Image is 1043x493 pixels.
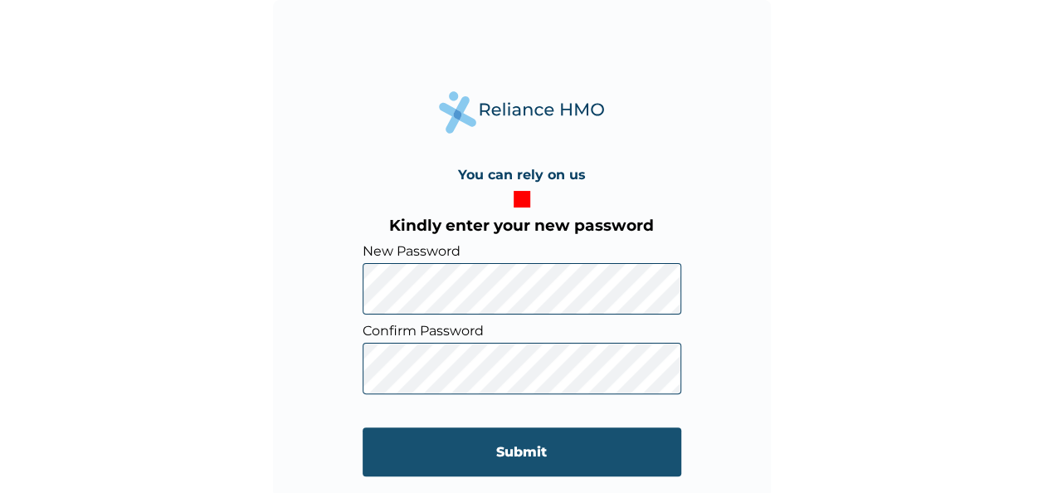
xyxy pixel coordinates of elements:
[363,216,681,235] h3: Kindly enter your new password
[363,323,681,339] label: Confirm Password
[458,167,586,183] h4: You can rely on us
[439,91,605,134] img: Reliance Health's Logo
[363,427,681,476] input: Submit
[363,243,681,259] label: New Password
